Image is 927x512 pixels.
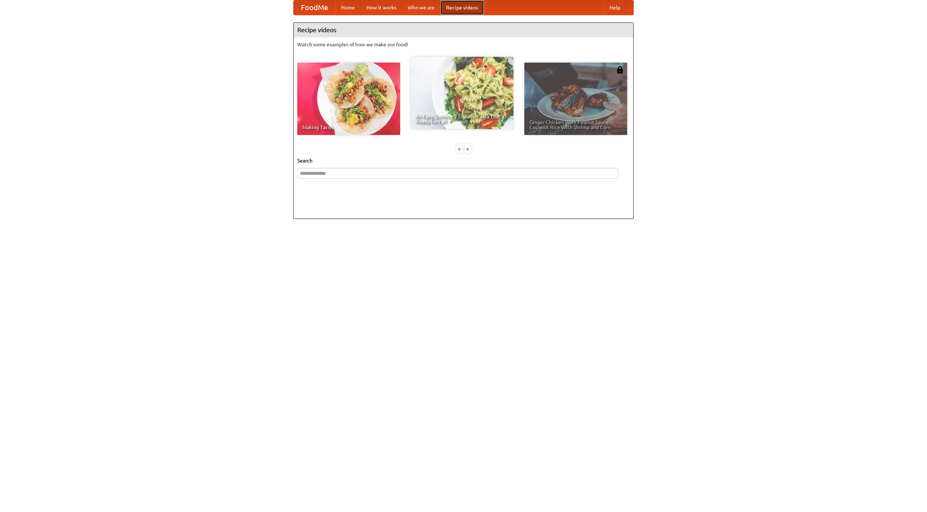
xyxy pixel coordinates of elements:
a: An Easy, Summery Tomato Pasta That's Ready for Fall [411,57,513,129]
a: How it works [361,0,402,15]
h5: Search [297,157,630,164]
a: Help [604,0,626,15]
img: 483408.png [616,66,624,73]
h4: Recipe videos [294,23,633,37]
a: Who we are [402,0,440,15]
div: « [456,144,462,153]
p: Watch some examples of how we make our food! [297,41,630,48]
div: » [465,144,471,153]
span: An Easy, Summery Tomato Pasta That's Ready for Fall [416,114,508,124]
a: FoodMe [294,0,335,15]
span: Making Tacos [302,125,395,130]
a: Making Tacos [297,63,400,135]
a: Home [335,0,361,15]
a: Recipe videos [440,0,484,15]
